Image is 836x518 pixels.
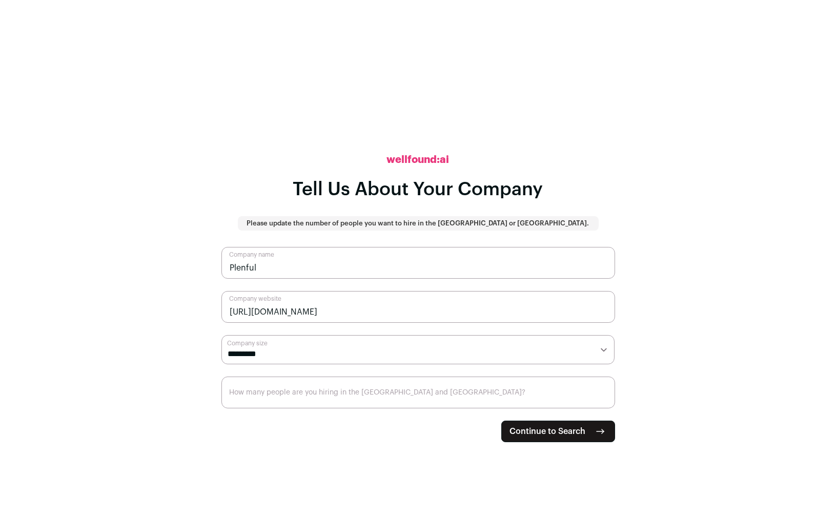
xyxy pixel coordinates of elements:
[387,153,450,167] h2: wellfound:ai
[221,377,615,408] input: How many people are you hiring in the US and Canada?
[501,421,615,442] button: Continue to Search
[247,219,589,227] p: Please update the number of people you want to hire in the [GEOGRAPHIC_DATA] or [GEOGRAPHIC_DATA].
[293,179,543,200] h1: Tell Us About Your Company
[510,425,586,438] span: Continue to Search
[221,247,615,279] input: Company name
[221,291,615,323] input: Company website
